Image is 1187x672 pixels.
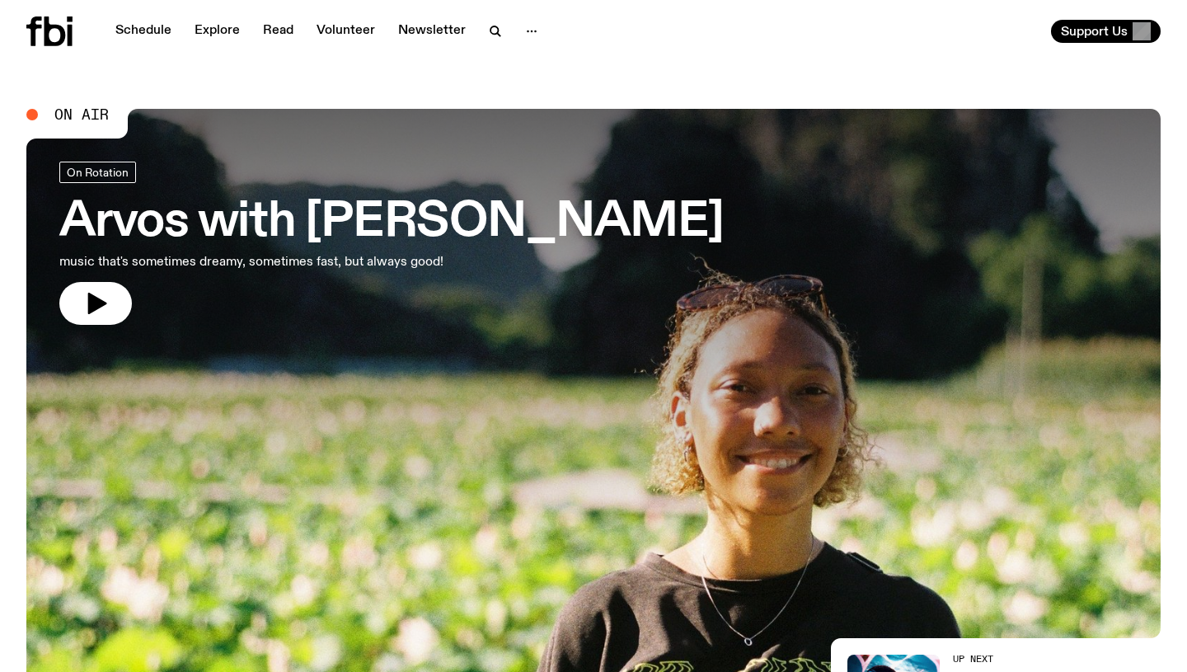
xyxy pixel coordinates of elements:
p: music that's sometimes dreamy, sometimes fast, but always good! [59,252,481,272]
a: Schedule [106,20,181,43]
span: On Rotation [67,166,129,178]
a: Explore [185,20,250,43]
button: Support Us [1051,20,1161,43]
span: On Air [54,107,109,122]
a: Read [253,20,303,43]
a: Arvos with [PERSON_NAME]music that's sometimes dreamy, sometimes fast, but always good! [59,162,724,325]
a: Volunteer [307,20,385,43]
h2: Up Next [953,655,1161,664]
h3: Arvos with [PERSON_NAME] [59,200,724,246]
a: On Rotation [59,162,136,183]
a: Newsletter [388,20,476,43]
span: Support Us [1061,24,1128,39]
